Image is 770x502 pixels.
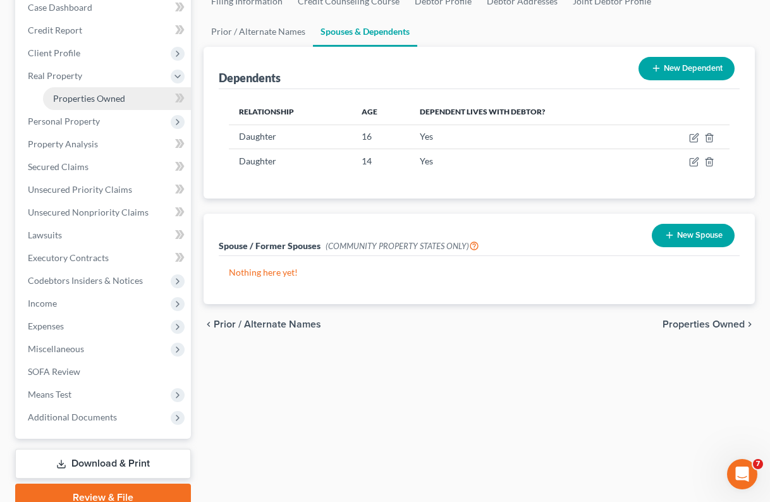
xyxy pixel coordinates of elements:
th: Relationship [229,99,351,125]
a: Executory Contracts [18,247,191,269]
span: Codebtors Insiders & Notices [28,275,143,286]
a: Unsecured Priority Claims [18,178,191,201]
span: Personal Property [28,116,100,126]
td: Yes [410,149,647,173]
span: Case Dashboard [28,2,92,13]
a: Property Analysis [18,133,191,156]
span: Additional Documents [28,412,117,422]
span: Client Profile [28,47,80,58]
button: chevron_left Prior / Alternate Names [204,319,321,329]
span: Prior / Alternate Names [214,319,321,329]
span: Secured Claims [28,161,89,172]
span: Real Property [28,70,82,81]
span: Expenses [28,321,64,331]
span: Means Test [28,389,71,400]
td: 14 [351,149,410,173]
a: Properties Owned [43,87,191,110]
th: Dependent lives with debtor? [410,99,647,125]
span: Properties Owned [663,319,745,329]
p: Nothing here yet! [229,266,730,279]
a: Prior / Alternate Names [204,16,313,47]
button: New Spouse [652,224,735,247]
a: Lawsuits [18,224,191,247]
a: Unsecured Nonpriority Claims [18,201,191,224]
td: 16 [351,125,410,149]
span: Properties Owned [53,93,125,104]
span: Income [28,298,57,309]
td: Daughter [229,125,351,149]
a: Download & Print [15,449,191,479]
th: Age [351,99,410,125]
span: Miscellaneous [28,343,84,354]
div: Dependents [219,70,281,85]
a: SOFA Review [18,360,191,383]
span: Spouse / Former Spouses [219,240,321,251]
button: Properties Owned chevron_right [663,319,755,329]
span: (COMMUNITY PROPERTY STATES ONLY) [326,241,479,251]
span: SOFA Review [28,366,80,377]
span: Property Analysis [28,138,98,149]
iframe: Intercom live chat [727,459,757,489]
span: Executory Contracts [28,252,109,263]
span: Unsecured Priority Claims [28,184,132,195]
i: chevron_right [745,319,755,329]
td: Yes [410,125,647,149]
span: Unsecured Nonpriority Claims [28,207,149,217]
td: Daughter [229,149,351,173]
span: Lawsuits [28,230,62,240]
a: Spouses & Dependents [313,16,417,47]
span: 7 [753,459,763,469]
button: New Dependent [639,57,735,80]
a: Secured Claims [18,156,191,178]
a: Credit Report [18,19,191,42]
span: Credit Report [28,25,82,35]
i: chevron_left [204,319,214,329]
